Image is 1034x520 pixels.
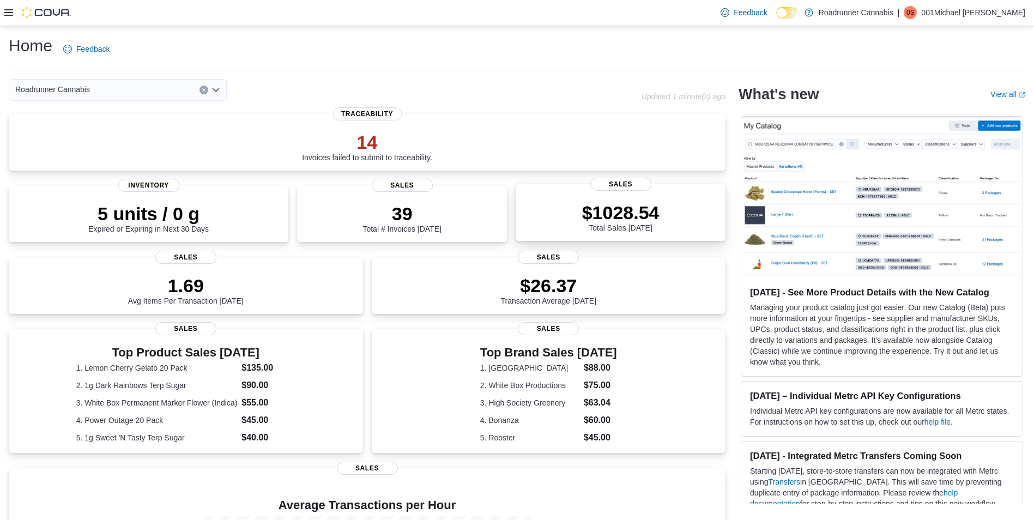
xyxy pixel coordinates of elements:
[362,203,441,225] p: 39
[17,499,717,512] h4: Average Transactions per Hour
[332,107,402,120] span: Traceability
[584,361,617,374] dd: $88.00
[76,44,110,55] span: Feedback
[480,346,617,359] h3: Top Brand Sales [DATE]
[584,414,617,427] dd: $60.00
[590,178,651,191] span: Sales
[734,7,767,18] span: Feedback
[739,86,819,103] h2: What's new
[241,414,295,427] dd: $45.00
[750,450,1014,461] h3: [DATE] - Integrated Metrc Transfers Coming Soon
[500,275,596,305] div: Transaction Average [DATE]
[750,406,1014,427] p: Individual Metrc API key configurations are now available for all Metrc states. For instructions ...
[716,2,771,23] a: Feedback
[76,380,238,391] dt: 2. 1g Dark Rainbows Terp Sugar
[241,396,295,409] dd: $55.00
[199,86,208,94] button: Clear input
[924,418,951,426] a: help file
[906,6,915,19] span: 0S
[76,432,238,443] dt: 5. 1g Sweet 'N Tasty Terp Sugar
[990,90,1025,99] a: View allExternal link
[750,390,1014,401] h3: [DATE] – Individual Metrc API Key Configurations
[128,275,244,305] div: Avg Items Per Transaction [DATE]
[337,462,398,475] span: Sales
[584,431,617,444] dd: $45.00
[819,6,893,19] p: Roadrunner Cannabis
[241,379,295,392] dd: $90.00
[642,92,725,101] p: Updated 1 minute(s) ago
[750,465,1014,509] p: Starting [DATE], store-to-store transfers can now be integrated with Metrc using in [GEOGRAPHIC_D...
[518,322,579,335] span: Sales
[76,362,238,373] dt: 1. Lemon Cherry Gelato 20 Pack
[768,477,800,486] a: Transfers
[582,202,660,223] p: $1028.54
[921,6,1025,19] p: 001Michael [PERSON_NAME]
[241,431,295,444] dd: $40.00
[518,251,579,264] span: Sales
[1019,92,1025,98] svg: External link
[241,361,295,374] dd: $135.00
[88,203,209,225] p: 5 units / 0 g
[584,379,617,392] dd: $75.00
[776,7,799,19] input: Dark Mode
[750,302,1014,367] p: Managing your product catalog just got easier. Our new Catalog (Beta) puts more information at yo...
[480,432,579,443] dt: 5. Rooster
[480,380,579,391] dt: 2. White Box Productions
[750,287,1014,298] h3: [DATE] - See More Product Details with the New Catalog
[584,396,617,409] dd: $63.04
[302,131,432,162] div: Invoices failed to submit to traceability.
[904,6,917,19] div: 001Michael Saucedo
[155,251,216,264] span: Sales
[76,415,238,426] dt: 4. Power Outage 20 Pack
[59,38,114,60] a: Feedback
[362,203,441,233] div: Total # Invoices [DATE]
[15,83,90,96] span: Roadrunner Cannabis
[480,415,579,426] dt: 4. Bonanza
[898,6,900,19] p: |
[211,86,220,94] button: Open list of options
[118,179,179,192] span: Inventory
[128,275,244,297] p: 1.69
[500,275,596,297] p: $26.37
[76,346,295,359] h3: Top Product Sales [DATE]
[9,35,52,57] h1: Home
[302,131,432,153] p: 14
[372,179,433,192] span: Sales
[480,362,579,373] dt: 1. [GEOGRAPHIC_DATA]
[88,203,209,233] div: Expired or Expiring in Next 30 Days
[76,397,238,408] dt: 3. White Box Permanent Marker Flower (Indica)
[155,322,216,335] span: Sales
[22,7,71,18] img: Cova
[480,397,579,408] dt: 3. High Society Greenery
[582,202,660,232] div: Total Sales [DATE]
